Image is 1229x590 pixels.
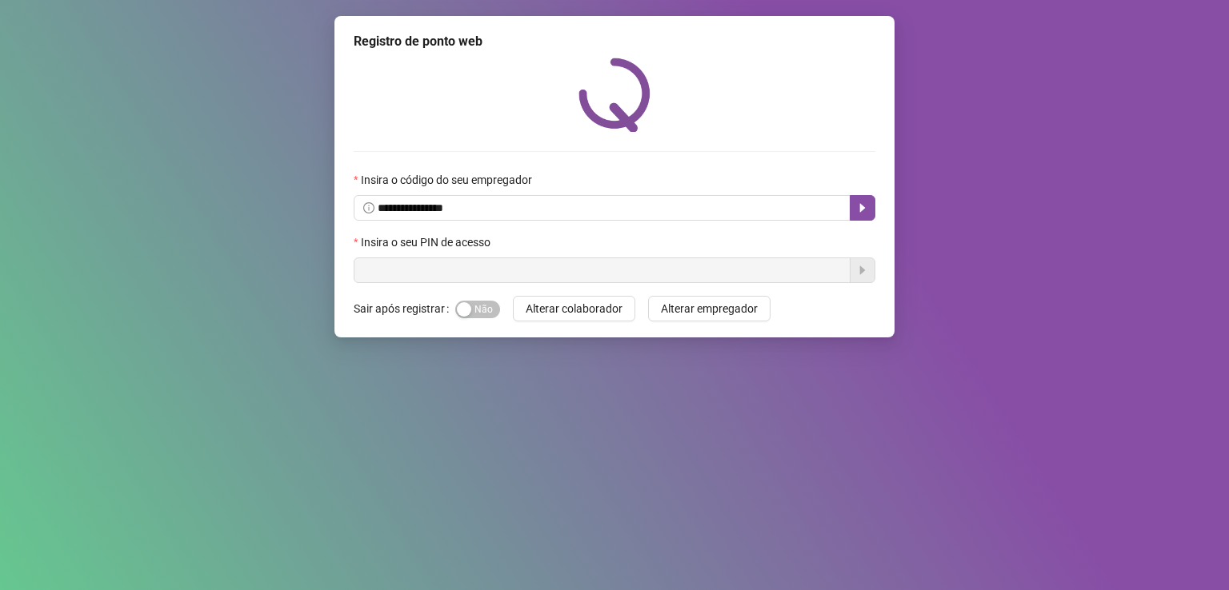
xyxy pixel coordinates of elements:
span: caret-right [856,201,869,214]
button: Alterar empregador [648,296,771,321]
label: Insira o código do seu empregador [354,171,542,189]
span: Alterar empregador [661,300,758,317]
label: Sair após registrar [354,296,455,321]
label: Insira o seu PIN de acesso [354,233,501,251]
button: Alterar colaborador [513,296,635,321]
span: Alterar colaborador [526,300,623,317]
img: QRPoint [578,58,651,132]
div: Registro de ponto web [354,32,875,51]
span: info-circle [363,202,374,213]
